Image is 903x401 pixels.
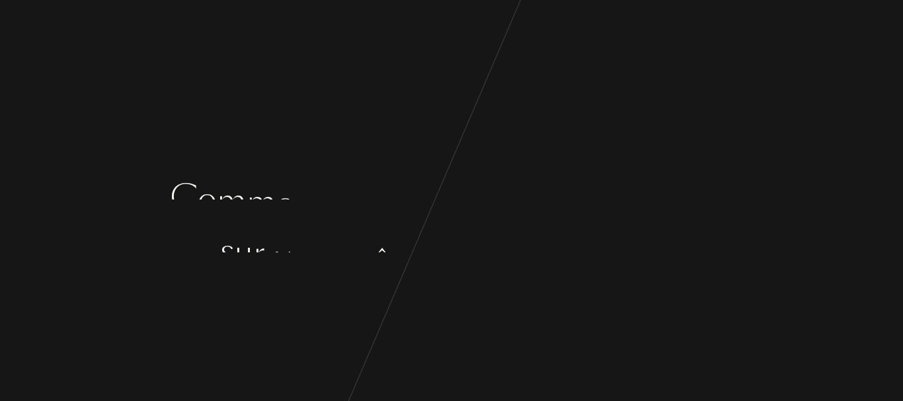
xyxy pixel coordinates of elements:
div: q [512,149,531,199]
div: u [611,149,629,199]
div: o [481,202,500,252]
div: m [247,149,276,199]
div: g [334,202,354,252]
div: r [253,202,265,252]
div: a [595,202,611,252]
div: s [669,202,684,252]
div: s [646,149,660,199]
div: n [650,202,669,252]
div: n [293,149,312,199]
div: s [541,202,556,252]
div: e [276,149,293,199]
div: s [220,202,235,252]
div: i [623,202,631,252]
div: i [672,149,680,199]
div: n [699,149,718,199]
div: r [583,202,595,252]
div: q [450,149,469,199]
div: u [531,149,550,199]
div: l [504,149,512,199]
div: v [466,202,481,252]
div: p [391,149,411,199]
div: q [592,149,611,199]
div: o [328,149,347,199]
div: a [411,149,427,199]
div: u [469,149,487,199]
div: t [391,202,403,252]
div: o [680,149,699,199]
div: e [487,149,504,199]
div: o [198,149,217,199]
div: û [373,202,391,252]
div: s [718,149,732,199]
div: e [428,202,444,252]
div: o [354,202,373,252]
div: i [575,202,583,252]
div: m [217,149,247,199]
div: t [660,149,672,199]
div: s [403,202,417,252]
div: e [629,149,646,199]
div: a [525,202,541,252]
div: C [171,149,198,199]
div: e [550,149,567,199]
div: n [347,149,366,199]
div: o [290,202,309,252]
div: s [567,149,581,199]
div: t [611,202,623,252]
div: t [444,202,455,252]
div: o [631,202,650,252]
div: p [556,202,575,252]
div: s [366,149,381,199]
div: r [427,149,439,199]
div: s [309,202,324,252]
div: v [276,202,290,252]
div: ç [312,149,328,199]
div: u [235,202,253,252]
div: s [500,202,514,252]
